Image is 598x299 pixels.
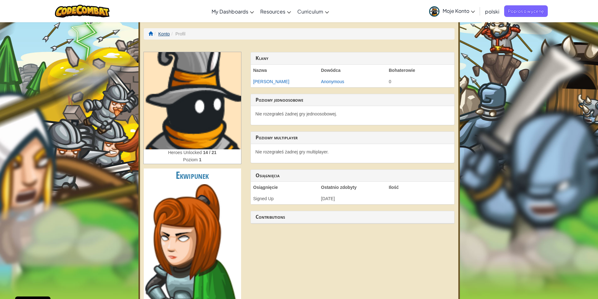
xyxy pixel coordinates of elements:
span: Moje Konto [443,8,475,14]
a: Poproś o wycenę [504,5,548,17]
a: Resources [257,3,294,20]
td: 0 [386,76,454,87]
h3: Poziomy jednoosobowe [256,97,450,103]
a: [PERSON_NAME] [253,79,289,84]
strong: 14 / 21 [203,150,217,155]
h3: Contributions [256,214,450,220]
p: Nie rozegrałeś żadnej gry jednoosobowej. [256,111,450,117]
h3: Klany [256,56,450,61]
span: polski [485,8,499,15]
h3: Poziomy multiplayer [256,135,450,141]
td: Signed Up [251,193,319,204]
th: Ilość [386,182,454,193]
th: Ostatnio zdobyty [319,182,386,193]
span: Curriculum [297,8,323,15]
th: Osiągnięcie [251,182,319,193]
th: Nazwa [251,65,319,76]
img: CodeCombat logo [55,5,110,18]
th: Bohaterowie [386,65,454,76]
span: Resources [260,8,285,15]
p: Nie rozegrałeś żadnej gry multiplayer. [256,149,450,155]
a: My Dashboards [208,3,257,20]
a: polski [482,3,503,20]
li: Profil [170,31,186,37]
h2: Ekwipunek [144,168,241,183]
a: Anonymous [321,79,344,84]
a: Konto [158,31,170,36]
span: Poziom [183,157,199,162]
a: Moje Konto [426,1,478,21]
th: Dowódca [319,65,386,76]
strong: 1 [199,157,202,162]
td: [DATE] [319,193,386,204]
h3: Osiągnięcia [256,173,450,179]
span: My Dashboards [212,8,248,15]
img: avatar [429,6,439,17]
a: Curriculum [294,3,332,20]
span: Heroes Unlocked [168,150,203,155]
